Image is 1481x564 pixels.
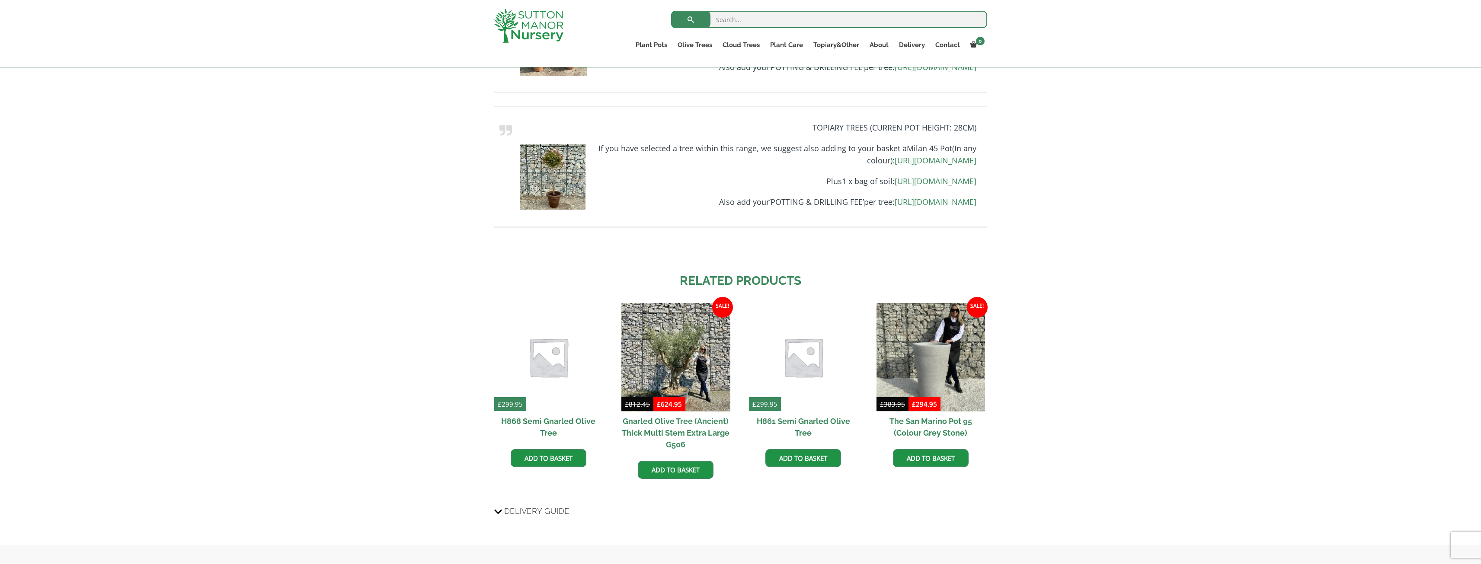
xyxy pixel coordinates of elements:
span: £ [880,400,884,408]
h2: Related products [494,272,987,290]
a: Add to basket: “The San Marino Pot 95 (Colour Grey Stone)” [893,449,969,467]
a: Contact [930,39,965,51]
a: Topiary&Other [808,39,864,51]
span: £ [752,400,756,408]
a: 0 [965,39,987,51]
strong: TOPIARY TREES (CURREN POT HEIGHT: 28CM) [812,122,976,133]
span: £ [657,400,661,408]
a: Cloud Trees [717,39,765,51]
a: Add to basket: “H861 Semi Gnarled Olive Tree” [765,449,841,467]
a: [URL][DOMAIN_NAME] [895,176,976,186]
a: [URL][DOMAIN_NAME] [895,155,976,166]
p: Also add your per tree: [520,196,976,208]
a: Plant Pots [630,39,672,51]
h2: The San Marino Pot 95 (Colour Grey Stone) [876,411,985,443]
a: £299.95 H868 Semi Gnarled Olive Tree [494,303,603,443]
a: Sale! The San Marino Pot 95 (Colour Grey Stone) [876,303,985,443]
img: The San Marino Pot 95 (Colour Grey Stone) [876,303,985,411]
bdi: 294.95 [912,400,937,408]
a: £299.95 H861 Semi Gnarled Olive Tree [749,303,857,443]
a: Add to basket: “Gnarled Olive Tree (Ancient) Thick Multi Stem Extra Large G506” [638,461,713,479]
a: [URL][DOMAIN_NAME] [895,197,976,207]
strong: ‘POTTING & DRILLING FEE’ [769,197,864,207]
input: Search... [671,11,987,28]
a: Add to basket: “H868 Semi Gnarled Olive Tree” [511,449,586,467]
a: [URL][DOMAIN_NAME] [895,62,976,72]
span: Delivery Guide [504,503,569,519]
strong: ‘POTTING & DRILLING FEE’ [769,62,864,72]
bdi: 299.95 [498,400,523,408]
h2: Gnarled Olive Tree (Ancient) Thick Multi Stem Extra Large G506 [621,411,730,454]
a: About [864,39,894,51]
img: Gnarled Olive Tree (Ancient) Thick Multi Stem Extra Large G506 [621,303,730,411]
img: Placeholder [749,303,857,411]
h2: H861 Semi Gnarled Olive Tree [749,411,857,443]
img: The Potted Trees - red [520,144,585,210]
p: Plus : [520,175,976,187]
a: Sale! Gnarled Olive Tree (Ancient) Thick Multi Stem Extra Large G506 [621,303,730,454]
span: 0 [976,37,985,45]
span: £ [912,400,916,408]
img: logo [494,9,563,43]
strong: 1 x bag of soil [842,176,892,186]
a: Plant Care [765,39,808,51]
h2: H868 Semi Gnarled Olive Tree [494,411,603,443]
bdi: 299.95 [752,400,777,408]
a: Olive Trees [672,39,717,51]
p: If you have selected a tree within this range, we suggest also adding to your basket a (In any co... [520,142,976,166]
span: £ [625,400,629,408]
bdi: 812.45 [625,400,650,408]
span: Sale! [967,297,988,318]
span: Sale! [712,297,733,318]
bdi: 383.95 [880,400,905,408]
strong: Milan 45 Pot [907,143,952,153]
bdi: 624.95 [657,400,682,408]
a: Delivery [894,39,930,51]
span: £ [498,400,502,408]
img: Placeholder [494,303,603,411]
